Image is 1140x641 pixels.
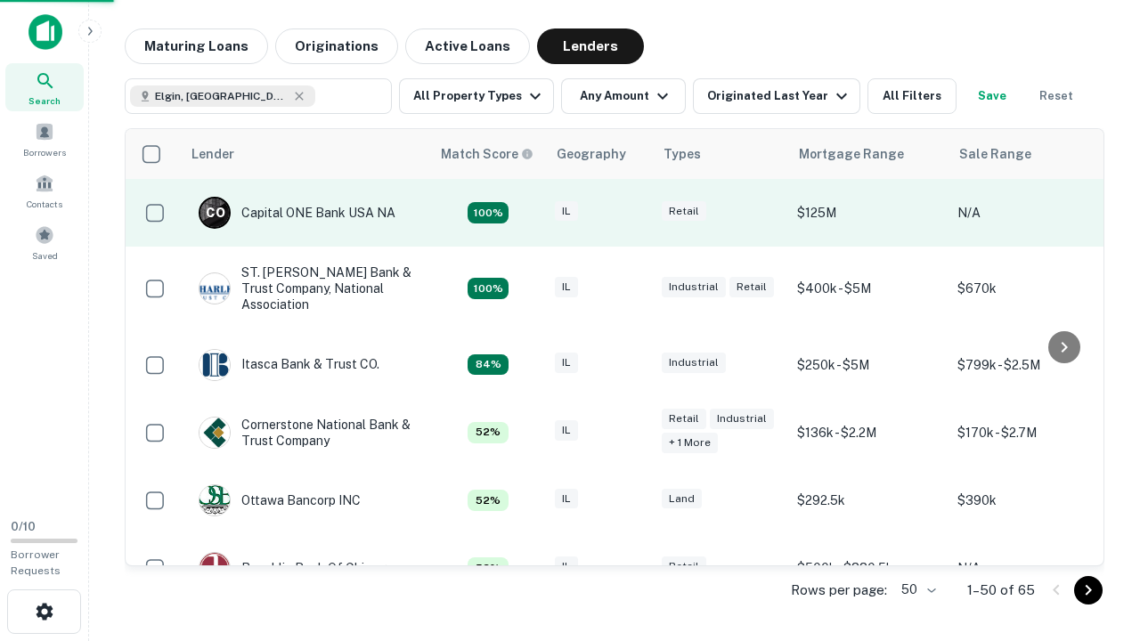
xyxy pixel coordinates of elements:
a: Saved [5,218,84,266]
span: Elgin, [GEOGRAPHIC_DATA], [GEOGRAPHIC_DATA] [155,88,289,104]
a: Borrowers [5,115,84,163]
td: $125M [788,179,949,247]
button: Save your search to get updates of matches that match your search criteria. [964,78,1021,114]
img: picture [199,485,230,515]
div: ST. [PERSON_NAME] Bank & Trust Company, National Association [199,264,412,313]
div: Land [662,489,702,509]
div: Mortgage Range [799,143,904,165]
button: Go to next page [1074,576,1103,604]
div: IL [555,556,578,577]
div: Originated Last Year [707,85,852,107]
div: IL [555,277,578,297]
div: Capitalize uses an advanced AI algorithm to match your search with the best lender. The match sco... [468,354,509,376]
p: 1–50 of 65 [967,580,1035,601]
div: Sale Range [959,143,1031,165]
button: Reset [1028,78,1085,114]
div: Itasca Bank & Trust CO. [199,349,379,381]
div: Capitalize uses an advanced AI algorithm to match your search with the best lender. The match sco... [468,202,509,223]
th: Geography [546,129,653,179]
div: Industrial [662,353,726,373]
td: $292.5k [788,467,949,534]
th: Sale Range [949,129,1109,179]
td: $170k - $2.7M [949,399,1109,467]
span: Search [28,93,61,108]
div: Capitalize uses an advanced AI algorithm to match your search with the best lender. The match sco... [441,144,533,164]
th: Capitalize uses an advanced AI algorithm to match your search with the best lender. The match sco... [430,129,546,179]
th: Types [653,129,788,179]
button: Any Amount [561,78,686,114]
div: Cornerstone National Bank & Trust Company [199,417,412,449]
div: Retail [662,201,706,222]
div: Capitalize uses an advanced AI algorithm to match your search with the best lender. The match sco... [468,278,509,299]
div: + 1 more [662,433,718,453]
img: picture [199,350,230,380]
td: $390k [949,467,1109,534]
td: N/A [949,534,1109,602]
td: $136k - $2.2M [788,399,949,467]
div: Lender [191,143,234,165]
div: Geography [557,143,626,165]
a: Contacts [5,166,84,215]
button: Active Loans [405,28,530,64]
td: N/A [949,179,1109,247]
div: Retail [662,556,706,577]
button: All Filters [867,78,957,114]
img: capitalize-icon.png [28,14,62,50]
span: Contacts [27,197,62,211]
div: Industrial [710,409,774,429]
div: Capitalize uses an advanced AI algorithm to match your search with the best lender. The match sco... [468,422,509,443]
th: Lender [181,129,430,179]
div: Industrial [662,277,726,297]
span: 0 / 10 [11,520,36,533]
p: C O [206,204,224,223]
a: Search [5,63,84,111]
p: Rows per page: [791,580,887,601]
div: Capital ONE Bank USA NA [199,197,395,229]
div: Retail [729,277,774,297]
div: IL [555,489,578,509]
th: Mortgage Range [788,129,949,179]
button: All Property Types [399,78,554,114]
div: Ottawa Bancorp INC [199,484,361,516]
div: Types [664,143,701,165]
div: Republic Bank Of Chicago [199,552,394,584]
td: $400k - $5M [788,247,949,331]
td: $500k - $880.5k [788,534,949,602]
img: picture [199,273,230,304]
img: picture [199,418,230,448]
span: Borrowers [23,145,66,159]
button: Maturing Loans [125,28,268,64]
div: IL [555,201,578,222]
div: Capitalize uses an advanced AI algorithm to match your search with the best lender. The match sco... [468,490,509,511]
button: Originated Last Year [693,78,860,114]
span: Saved [32,248,58,263]
span: Borrower Requests [11,548,61,577]
button: Lenders [537,28,644,64]
img: picture [199,553,230,583]
div: Retail [662,409,706,429]
div: IL [555,420,578,441]
div: 50 [894,577,939,603]
iframe: Chat Widget [1051,499,1140,584]
div: Capitalize uses an advanced AI algorithm to match your search with the best lender. The match sco... [468,557,509,579]
h6: Match Score [441,144,530,164]
td: $250k - $5M [788,331,949,399]
td: $799k - $2.5M [949,331,1109,399]
button: Originations [275,28,398,64]
div: IL [555,353,578,373]
td: $670k [949,247,1109,331]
